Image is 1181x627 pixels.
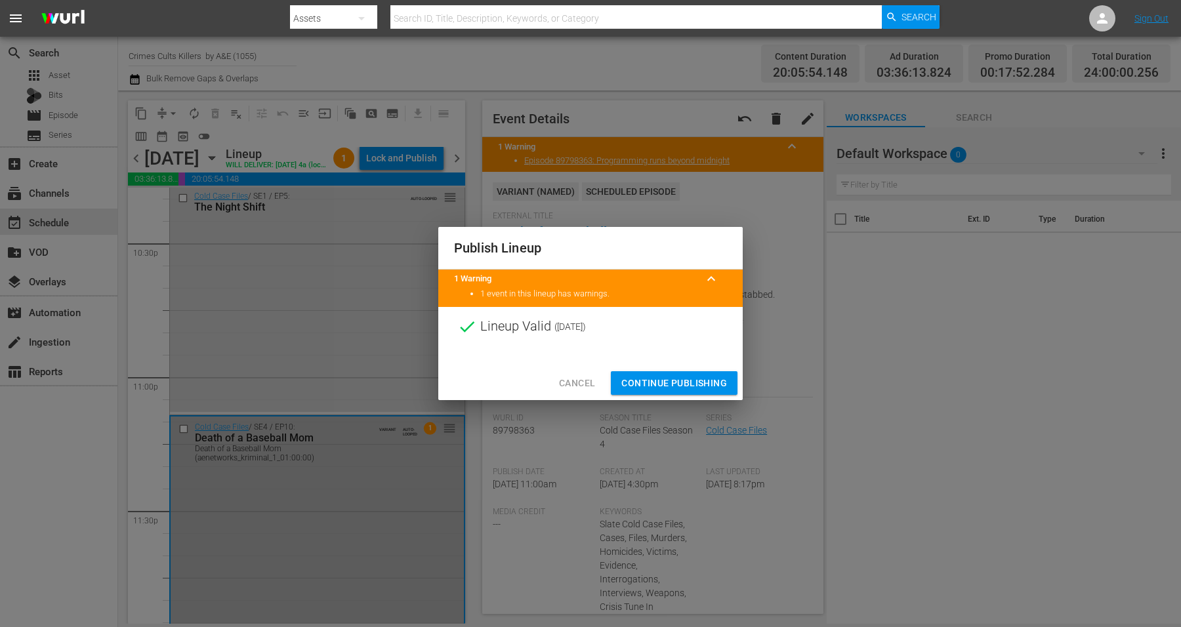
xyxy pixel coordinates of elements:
div: Lineup Valid [438,307,743,346]
span: ( [DATE] ) [554,317,586,336]
title: 1 Warning [454,273,695,285]
span: keyboard_arrow_up [703,271,719,287]
a: Sign Out [1134,13,1169,24]
span: Continue Publishing [621,375,727,392]
button: Cancel [549,371,606,395]
li: 1 event in this lineup has warnings. [480,288,727,300]
button: keyboard_arrow_up [695,263,727,294]
span: Cancel [559,375,595,392]
span: menu [8,10,24,26]
h2: Publish Lineup [454,237,727,258]
img: ans4CAIJ8jUAAAAAAAAAAAAAAAAAAAAAAAAgQb4GAAAAAAAAAAAAAAAAAAAAAAAAJMjXAAAAAAAAAAAAAAAAAAAAAAAAgAT5G... [31,3,94,34]
button: Continue Publishing [611,371,737,395]
span: Search [901,5,936,29]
